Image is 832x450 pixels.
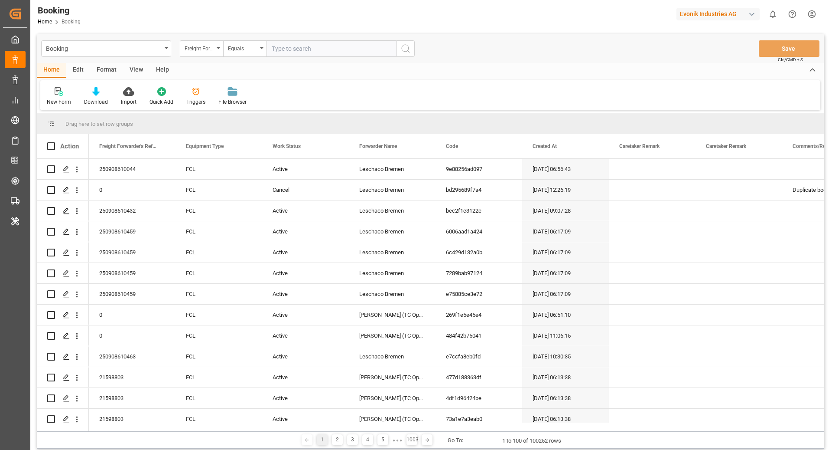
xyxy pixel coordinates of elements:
[778,56,803,63] span: Ctrl/CMD + S
[175,325,262,346] div: FCL
[317,434,328,445] div: 1
[175,284,262,304] div: FCL
[522,367,609,388] div: [DATE] 06:13:38
[175,200,262,221] div: FCL
[349,367,435,388] div: [PERSON_NAME] (TC Operator)
[175,180,262,200] div: FCL
[349,325,435,346] div: [PERSON_NAME] (TC Operator)
[37,263,89,284] div: Press SPACE to select this row.
[175,263,262,283] div: FCL
[435,284,522,304] div: e75885ce3e72
[448,436,463,445] div: Go To:
[37,284,89,305] div: Press SPACE to select this row.
[47,98,71,106] div: New Form
[763,4,783,24] button: show 0 new notifications
[37,305,89,325] div: Press SPACE to select this row.
[175,367,262,388] div: FCL
[522,325,609,346] div: [DATE] 11:06:15
[89,221,175,242] div: 250908610459
[121,98,136,106] div: Import
[65,121,133,127] span: Drag here to set row groups
[522,409,609,429] div: [DATE] 06:13:38
[332,434,343,445] div: 2
[522,242,609,263] div: [DATE] 06:17:09
[37,221,89,242] div: Press SPACE to select this row.
[89,388,175,408] div: 21598803
[349,284,435,304] div: Leschaco Bremen
[89,263,175,283] div: 250908610459
[435,200,522,221] div: bec2f1e3122e
[435,388,522,408] div: 4df1d96424be
[41,40,171,57] button: open menu
[706,143,746,149] span: Caretaker Remark
[89,305,175,325] div: 0
[446,143,458,149] span: Code
[89,180,175,200] div: 0
[84,98,108,106] div: Download
[522,263,609,283] div: [DATE] 06:17:09
[46,43,162,53] div: Booking
[89,159,175,179] div: 250908610044
[262,409,349,429] div: Active
[123,63,149,78] div: View
[37,200,89,221] div: Press SPACE to select this row.
[149,63,175,78] div: Help
[393,437,402,443] div: ● ● ●
[37,409,89,430] div: Press SPACE to select this row.
[175,242,262,263] div: FCL
[99,143,157,149] span: Freight Forwarder's Reference No.
[349,242,435,263] div: Leschaco Bremen
[362,434,373,445] div: 4
[435,180,522,200] div: bd295689f7a4
[435,346,522,367] div: e7ccfa8eb0fd
[89,409,175,429] div: 21598803
[89,325,175,346] div: 0
[435,221,522,242] div: 6006aad1a424
[262,221,349,242] div: Active
[533,143,557,149] span: Created At
[435,159,522,179] div: 9e88256ad097
[38,19,52,25] a: Home
[228,43,257,53] div: Equals
[89,200,175,221] div: 250908610432
[262,388,349,408] div: Active
[349,180,435,200] div: Leschaco Bremen
[262,367,349,388] div: Active
[435,242,522,263] div: 6c429d132a0b
[186,143,224,149] span: Equipment Type
[218,98,247,106] div: File Browser
[186,98,205,106] div: Triggers
[262,325,349,346] div: Active
[262,242,349,263] div: Active
[37,63,66,78] div: Home
[347,434,358,445] div: 3
[377,434,388,445] div: 5
[676,8,760,20] div: Evonik Industries AG
[349,159,435,179] div: Leschaco Bremen
[175,409,262,429] div: FCL
[185,43,214,53] div: Freight Forwarder's Reference No.
[522,180,609,200] div: [DATE] 12:26:19
[37,388,89,409] div: Press SPACE to select this row.
[262,263,349,283] div: Active
[759,40,819,57] button: Save
[522,200,609,221] div: [DATE] 09:07:28
[90,63,123,78] div: Format
[262,180,349,200] div: Cancel
[175,305,262,325] div: FCL
[435,367,522,388] div: 477d188363df
[37,242,89,263] div: Press SPACE to select this row.
[175,221,262,242] div: FCL
[38,4,81,17] div: Booking
[435,305,522,325] div: 269f1e5e45e4
[149,98,173,106] div: Quick Add
[676,6,763,22] button: Evonik Industries AG
[175,346,262,367] div: FCL
[60,142,79,150] div: Action
[522,305,609,325] div: [DATE] 06:51:10
[223,40,266,57] button: open menu
[359,143,397,149] span: Forwarder Name
[262,284,349,304] div: Active
[406,434,417,445] div: 1003
[522,284,609,304] div: [DATE] 06:17:09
